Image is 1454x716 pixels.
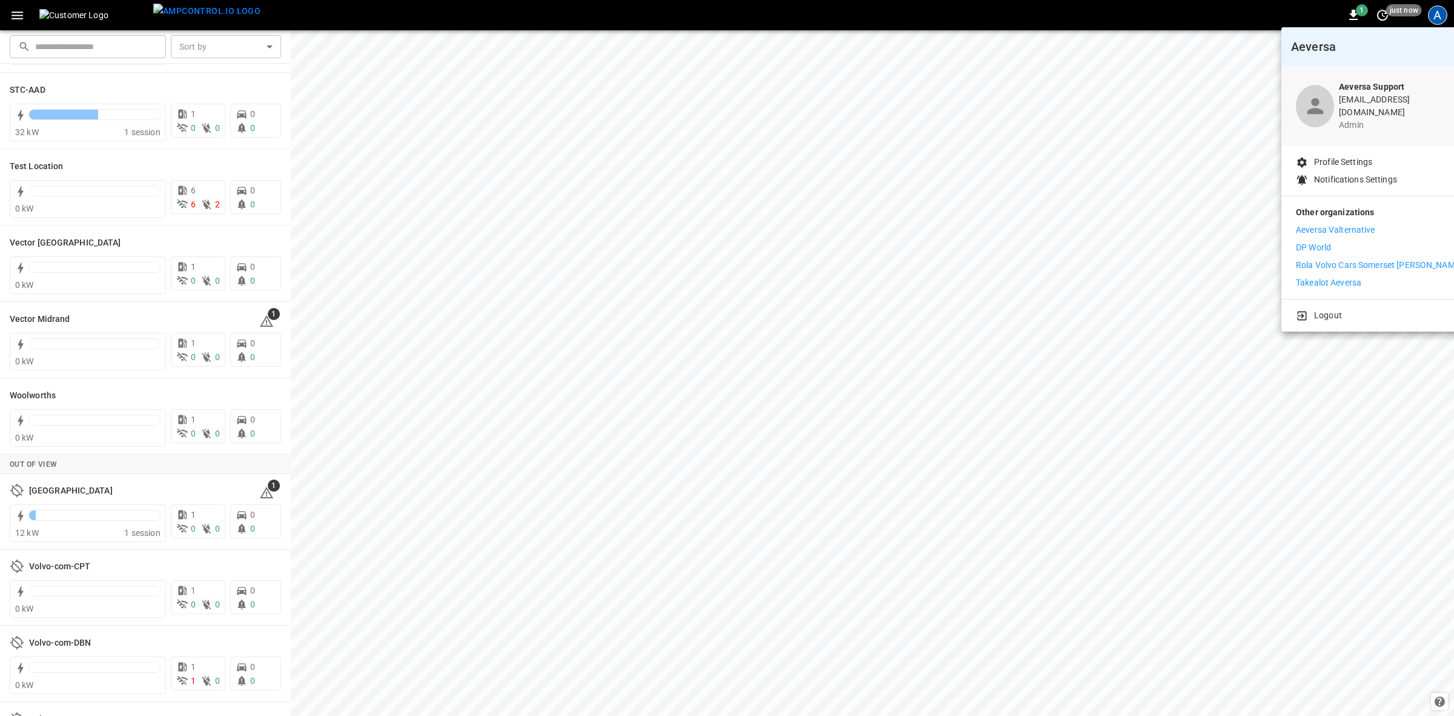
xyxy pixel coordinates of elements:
div: profile-icon [1296,85,1334,127]
p: Notifications Settings [1314,173,1397,186]
p: Logout [1314,309,1342,322]
p: Profile Settings [1314,156,1372,169]
b: Aeversa Support [1339,82,1404,92]
p: Aeversa Valternative [1296,224,1375,236]
p: DP World [1296,241,1331,254]
p: Takealot Aeversa [1296,276,1361,289]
